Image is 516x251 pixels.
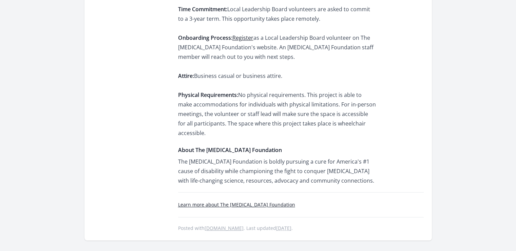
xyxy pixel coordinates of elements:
abbr: Wed, Jul 23, 2025 9:51 PM [276,225,291,231]
strong: Time Commitment: [178,5,227,13]
p: Posted with . Last updated . [178,225,424,231]
strong: Attire: [178,72,194,80]
h4: About The [MEDICAL_DATA] Foundation [178,146,377,154]
p: The [MEDICAL_DATA] Foundation is boldly pursuing a cure for America's #1 cause of disability whil... [178,157,377,185]
a: [DOMAIN_NAME] [205,225,244,231]
strong: Physical Requirements: [178,91,238,99]
a: Learn more about The [MEDICAL_DATA] Foundation [178,201,295,208]
strong: Onboarding Process: [178,34,232,41]
a: Register [232,34,253,41]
